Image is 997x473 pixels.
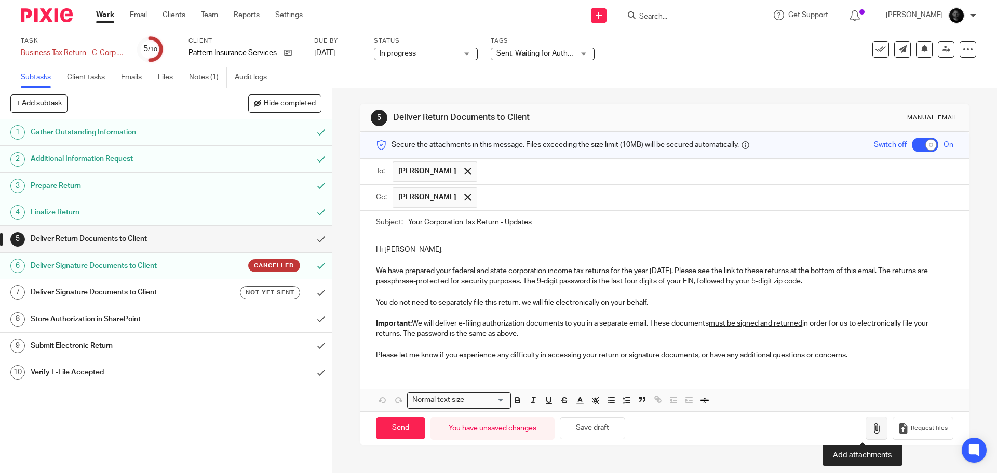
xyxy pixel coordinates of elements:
[491,37,595,45] label: Tags
[21,67,59,88] a: Subtasks
[407,392,511,408] div: Search for option
[398,166,456,177] span: [PERSON_NAME]
[911,424,948,433] span: Request files
[234,10,260,20] a: Reports
[709,320,802,327] u: must be signed and returned
[31,285,210,300] h1: Deliver Signature Documents to Client
[376,266,953,287] p: We have prepared your federal and state corporation income tax returns for the year [DATE]. Pleas...
[31,151,210,167] h1: Additional Information Request
[560,417,625,440] button: Save draft
[235,67,275,88] a: Audit logs
[10,259,25,273] div: 6
[314,49,336,57] span: [DATE]
[371,110,387,126] div: 5
[188,37,301,45] label: Client
[10,125,25,140] div: 1
[376,245,953,255] p: Hi [PERSON_NAME],
[376,318,953,340] p: We will deliver e-filing authorization documents to you in a separate email. These documents in o...
[130,10,147,20] a: Email
[638,12,732,22] input: Search
[96,10,114,20] a: Work
[893,417,953,440] button: Request files
[393,112,687,123] h1: Deliver Return Documents to Client
[907,114,959,122] div: Manual email
[31,178,210,194] h1: Prepare Return
[10,232,25,247] div: 5
[248,94,321,112] button: Hide completed
[376,166,387,177] label: To:
[467,395,505,406] input: Search for option
[788,11,828,19] span: Get Support
[392,140,739,150] span: Secure the attachments in this message. Files exceeding the size limit (10MB) will be secured aut...
[31,338,210,354] h1: Submit Electronic Return
[264,100,316,108] span: Hide completed
[10,285,25,300] div: 7
[21,37,125,45] label: Task
[10,179,25,193] div: 3
[31,205,210,220] h1: Finalize Return
[886,10,943,20] p: [PERSON_NAME]
[189,67,227,88] a: Notes (1)
[496,50,607,57] span: Sent, Waiting for Authorization + 2
[10,365,25,380] div: 10
[201,10,218,20] a: Team
[10,312,25,327] div: 8
[410,395,466,406] span: Normal text size
[158,67,181,88] a: Files
[31,312,210,327] h1: Store Authorization in SharePoint
[67,67,113,88] a: Client tasks
[10,339,25,353] div: 9
[254,261,294,270] span: Cancelled
[376,417,425,440] input: Send
[10,205,25,220] div: 4
[948,7,965,24] img: Chris.jpg
[143,43,157,55] div: 5
[148,47,157,52] small: /10
[380,50,416,57] span: In progress
[374,37,478,45] label: Status
[275,10,303,20] a: Settings
[398,192,456,202] span: [PERSON_NAME]
[31,125,210,140] h1: Gather Outstanding Information
[944,140,953,150] span: On
[246,288,294,297] span: Not yet sent
[31,364,210,380] h1: Verify E-File Accepted
[21,8,73,22] img: Pixie
[376,192,387,202] label: Cc:
[188,48,279,58] p: Pattern Insurance Services Inc
[121,67,150,88] a: Emails
[376,217,403,227] label: Subject:
[31,231,210,247] h1: Deliver Return Documents to Client
[21,48,125,58] div: Business Tax Return - C-Corp - On Extension
[314,37,361,45] label: Due by
[10,94,68,112] button: + Add subtask
[874,140,907,150] span: Switch off
[31,258,210,274] h1: Deliver Signature Documents to Client
[10,152,25,167] div: 2
[430,417,555,440] div: You have unsaved changes
[376,350,953,360] p: Please let me know if you experience any difficulty in accessing your return or signature documen...
[163,10,185,20] a: Clients
[376,298,953,308] p: You do not need to separately file this return, we will file electronically on your behalf.
[376,320,412,327] strong: Important:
